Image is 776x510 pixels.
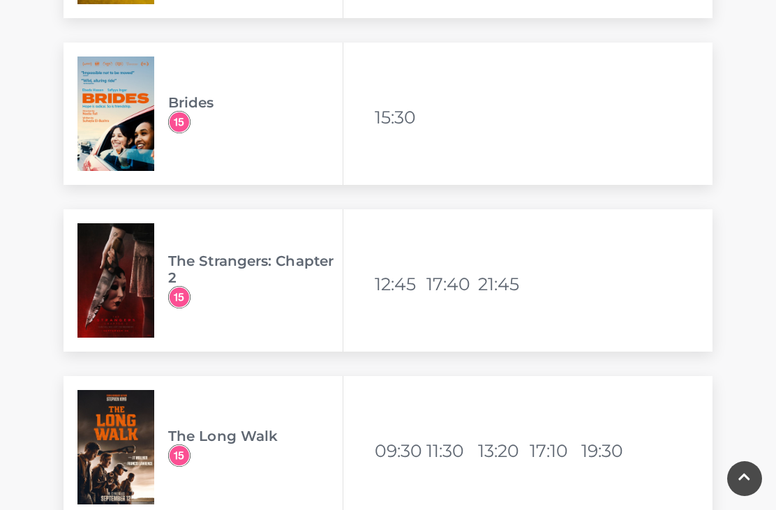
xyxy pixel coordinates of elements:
[375,100,424,134] li: 15:30
[168,428,343,444] h3: The Long Walk
[426,434,475,467] li: 11:30
[581,434,630,467] li: 19:30
[375,267,424,301] li: 12:45
[168,94,343,111] h3: Brides
[426,267,475,301] li: 17:40
[375,434,424,467] li: 09:30
[530,434,579,467] li: 17:10
[478,434,527,467] li: 13:20
[168,253,343,286] h3: The Strangers: Chapter 2
[478,267,527,301] li: 21:45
